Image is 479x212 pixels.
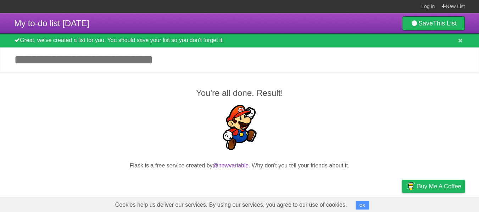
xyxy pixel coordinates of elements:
p: Flask is a free service created by . Why don't you tell your friends about it. [14,161,465,170]
img: Super Mario [217,105,262,150]
button: OK [356,201,369,210]
span: My to-do list [DATE] [14,18,89,28]
iframe: X Post Button [227,179,252,189]
span: Buy me a coffee [417,180,461,193]
span: Cookies help us deliver our services. By using our services, you agree to our use of cookies. [108,198,354,212]
a: @newvariable [213,162,249,168]
a: Buy me a coffee [402,180,465,193]
a: SaveThis List [402,16,465,30]
b: This List [433,20,457,27]
h2: You're all done. Result! [14,87,465,99]
img: Buy me a coffee [406,180,415,192]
